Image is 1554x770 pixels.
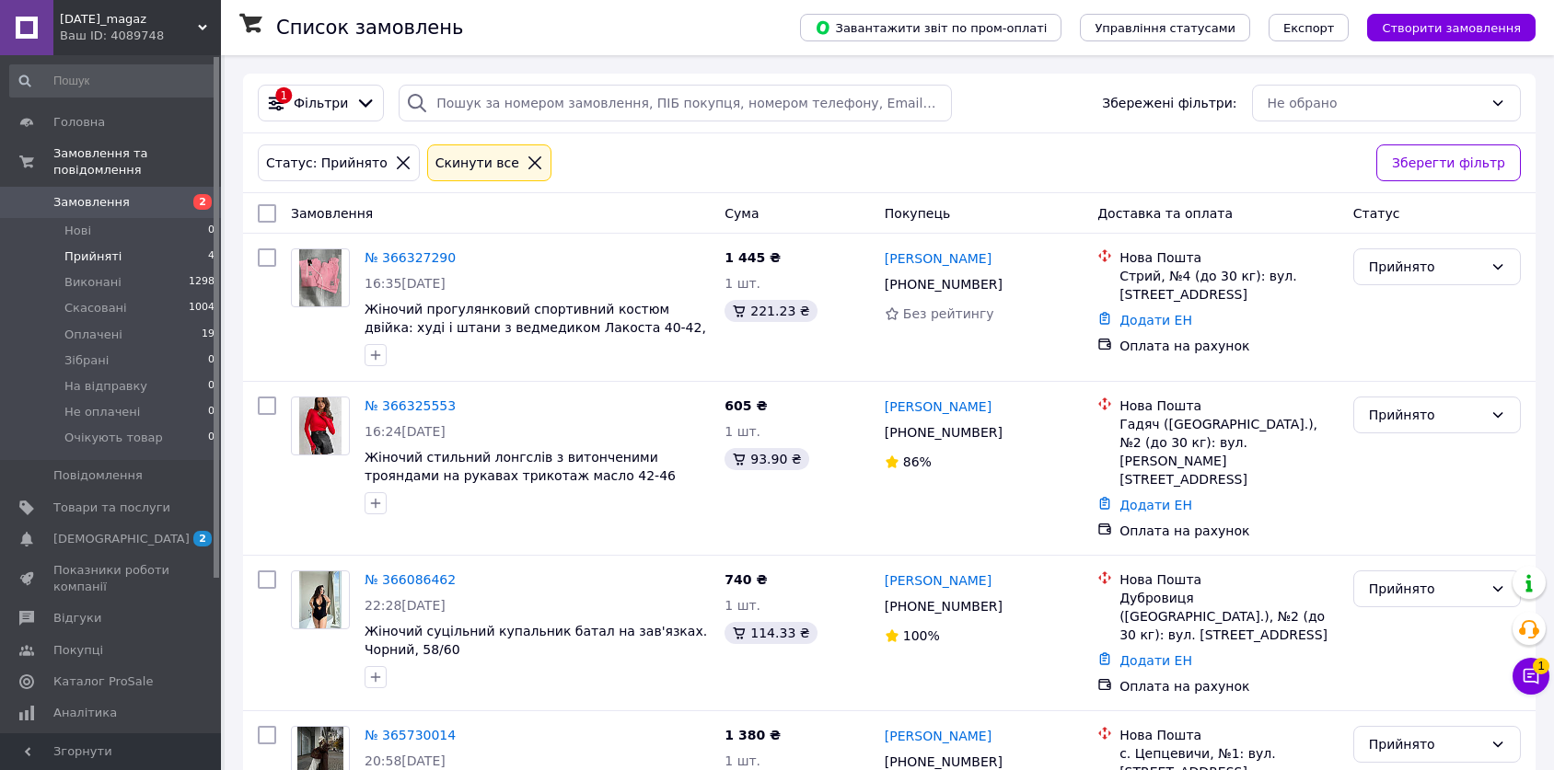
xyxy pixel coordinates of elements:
[365,753,446,768] span: 20:58[DATE]
[53,531,190,547] span: [DEMOGRAPHIC_DATA]
[64,404,140,420] span: Не оплачені
[1097,206,1233,221] span: Доставка та оплата
[725,448,808,470] div: 93.90 ₴
[365,250,456,265] a: № 366327290
[1369,579,1483,599] div: Прийнято
[193,531,212,546] span: 2
[1369,405,1483,425] div: Прийнято
[1283,21,1335,35] span: Експорт
[1392,153,1505,173] span: Зберегти фільтр
[64,430,163,446] span: Очікують товар
[1119,522,1339,540] div: Оплата на рахунок
[1119,677,1339,695] div: Оплата на рахунок
[1119,248,1339,267] div: Нова Пошта
[1268,93,1483,113] div: Не обрано
[53,194,130,211] span: Замовлення
[299,249,342,306] img: Фото товару
[365,398,456,413] a: № 366325553
[53,500,170,516] span: Товари та послуги
[53,145,221,178] span: Замовлення та повідомлення
[64,248,122,265] span: Прийняті
[1353,206,1400,221] span: Статус
[903,306,994,321] span: Без рейтингу
[432,153,523,173] div: Cкинути все
[208,404,215,420] span: 0
[1367,14,1536,41] button: Створити замовлення
[725,572,767,587] span: 740 ₴
[365,728,456,742] a: № 365730014
[881,419,1006,445] div: [PHONE_NUMBER]
[725,598,760,613] span: 1 шт.
[294,94,348,112] span: Фільтри
[202,327,215,343] span: 19
[1269,14,1350,41] button: Експорт
[53,562,170,595] span: Показники роботи компанії
[60,11,198,28] span: Semik_magaz
[1349,19,1536,34] a: Створити замовлення
[365,424,446,439] span: 16:24[DATE]
[1119,396,1339,415] div: Нова Пошта
[208,223,215,239] span: 0
[725,250,781,265] span: 1 445 ₴
[9,64,216,98] input: Пошук
[64,352,109,369] span: Зібрані
[64,223,91,239] span: Нові
[365,276,446,291] span: 16:35[DATE]
[1119,589,1339,644] div: Дубровиця ([GEOGRAPHIC_DATA].), №2 (до 30 кг): вул. [STREET_ADDRESS]
[725,398,767,413] span: 605 ₴
[64,274,122,291] span: Виконані
[53,467,143,484] span: Повідомлення
[262,153,391,173] div: Статус: Прийнято
[885,397,992,416] a: [PERSON_NAME]
[291,206,373,221] span: Замовлення
[725,300,817,322] div: 221.23 ₴
[399,85,952,121] input: Пошук за номером замовлення, ПІБ покупця, номером телефону, Email, номером накладної
[299,397,342,454] img: Фото товару
[1119,337,1339,355] div: Оплата на рахунок
[1533,658,1549,674] span: 1
[1119,313,1192,328] a: Додати ЕН
[885,571,992,590] a: [PERSON_NAME]
[365,450,676,483] span: Жіночий стильний лонгслів з витонченими трояндами на рукавах трикотаж масло 42-46
[725,424,760,439] span: 1 шт.
[885,249,992,268] a: [PERSON_NAME]
[189,274,215,291] span: 1298
[903,628,940,643] span: 100%
[885,727,992,745] a: [PERSON_NAME]
[365,302,706,353] a: Жіночий прогулянковий спортивний костюм двійка: худі і штани з ведмедиком Лакоста 40-42, 44-46, 4...
[1513,658,1549,695] button: Чат з покупцем1
[365,624,707,657] a: Жіночий суцільний купальник батал на зав'язках. Чорний, 58/60
[725,206,759,221] span: Cума
[365,572,456,587] a: № 366086462
[1102,94,1236,112] span: Збережені фільтри:
[365,598,446,613] span: 22:28[DATE]
[903,454,932,469] span: 86%
[1119,726,1339,744] div: Нова Пошта
[53,642,103,659] span: Покупці
[53,610,101,626] span: Відгуки
[193,194,212,210] span: 2
[1119,570,1339,589] div: Нова Пошта
[64,327,122,343] span: Оплачені
[1095,21,1235,35] span: Управління статусами
[800,14,1061,41] button: Завантажити звіт по пром-оплаті
[189,300,215,316] span: 1004
[208,248,215,265] span: 4
[208,430,215,446] span: 0
[1369,734,1483,754] div: Прийнято
[881,271,1006,297] div: [PHONE_NUMBER]
[1119,267,1339,304] div: Стрий, №4 (до 30 кг): вул. [STREET_ADDRESS]
[1376,144,1521,181] button: Зберегти фільтр
[1382,21,1521,35] span: Створити замовлення
[881,593,1006,619] div: [PHONE_NUMBER]
[291,396,350,455] a: Фото товару
[1119,498,1192,512] a: Додати ЕН
[1119,653,1192,668] a: Додати ЕН
[291,570,350,629] a: Фото товару
[725,728,781,742] span: 1 380 ₴
[64,378,147,395] span: На відправку
[1369,257,1483,277] div: Прийнято
[815,19,1047,36] span: Завантажити звіт по пром-оплаті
